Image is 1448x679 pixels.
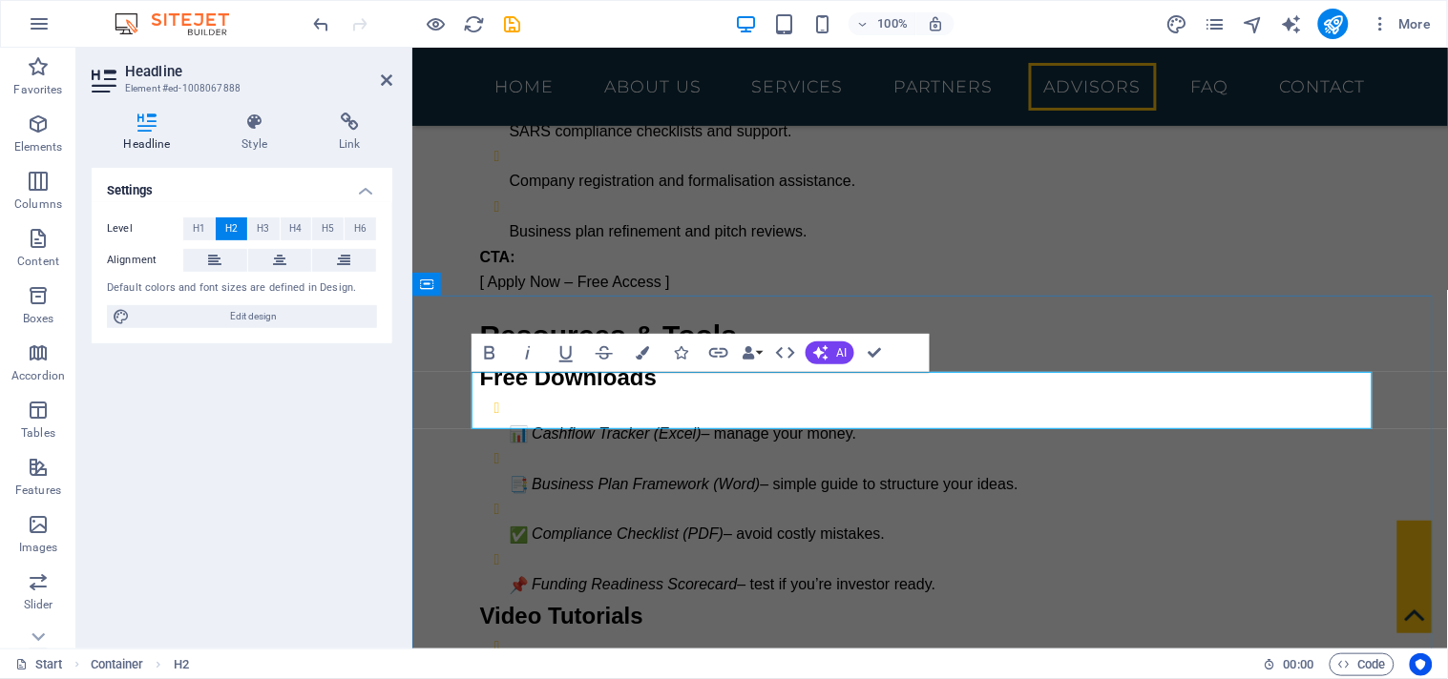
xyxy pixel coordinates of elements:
[1410,653,1433,676] button: Usercentrics
[877,12,908,35] h6: 100%
[1330,653,1395,676] button: Code
[24,597,53,612] p: Slider
[125,80,354,97] h3: Element #ed-1008067888
[1165,13,1187,35] i: Design (Ctrl+Alt+Y)
[15,653,63,676] a: Click to cancel selection. Double-click to open Pages
[11,368,65,383] p: Accordion
[767,334,804,372] button: HTML
[1165,12,1188,35] button: design
[739,334,766,372] button: Data Bindings
[92,168,392,202] h4: Settings
[501,12,524,35] button: save
[354,217,367,240] span: H6
[125,63,392,80] h2: Headline
[13,82,62,97] p: Favorites
[258,217,270,240] span: H3
[136,305,371,328] span: Edit design
[464,13,486,35] i: Reload page
[1364,9,1439,39] button: More
[281,217,312,240] button: H4
[624,334,661,372] button: Colors
[1338,653,1386,676] span: Code
[248,217,280,240] button: H3
[836,347,847,359] span: AI
[322,217,334,240] span: H5
[91,653,189,676] nav: breadcrumb
[701,334,737,372] button: Link
[1242,12,1265,35] button: navigator
[107,305,377,328] button: Edit design
[806,341,854,364] button: AI
[856,334,892,372] button: Confirm (Ctrl+⏎)
[1280,12,1303,35] button: text_generator
[1242,13,1264,35] i: Navigator
[311,13,333,35] i: Undo: Edit headline (Ctrl+Z)
[1284,653,1313,676] span: 00 00
[463,12,486,35] button: reload
[1280,13,1302,35] i: AI Writer
[23,311,54,326] p: Boxes
[225,217,238,240] span: H2
[92,113,210,153] h4: Headline
[210,113,307,153] h4: Style
[310,12,333,35] button: undo
[1204,12,1227,35] button: pages
[548,334,584,372] button: Underline (Ctrl+U)
[183,217,215,240] button: H1
[17,254,59,269] p: Content
[19,540,58,555] p: Images
[1322,13,1344,35] i: Publish
[345,217,376,240] button: H6
[174,653,189,676] span: Click to select. Double-click to edit
[586,334,622,372] button: Strikethrough
[107,217,183,240] label: Level
[21,425,55,441] p: Tables
[927,15,944,32] i: On resize automatically adjust zoom level to fit chosen device.
[216,217,247,240] button: H2
[1264,653,1314,676] h6: Session time
[312,217,344,240] button: H5
[662,334,699,372] button: Icons
[307,113,392,153] h4: Link
[289,217,302,240] span: H4
[510,334,546,372] button: Italic (Ctrl+I)
[1297,657,1300,671] span: :
[1204,13,1226,35] i: Pages (Ctrl+Alt+S)
[107,249,183,272] label: Alignment
[14,139,63,154] p: Elements
[849,12,916,35] button: 100%
[110,12,253,35] img: Editor Logo
[15,483,61,498] p: Features
[14,196,62,212] p: Columns
[107,280,377,297] div: Default colors and font sizes are defined in Design.
[1318,9,1349,39] button: publish
[1372,14,1432,33] span: More
[91,653,144,676] span: Click to select. Double-click to edit
[193,217,205,240] span: H1
[425,12,448,35] button: Click here to leave preview mode and continue editing
[472,334,508,372] button: Bold (Ctrl+B)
